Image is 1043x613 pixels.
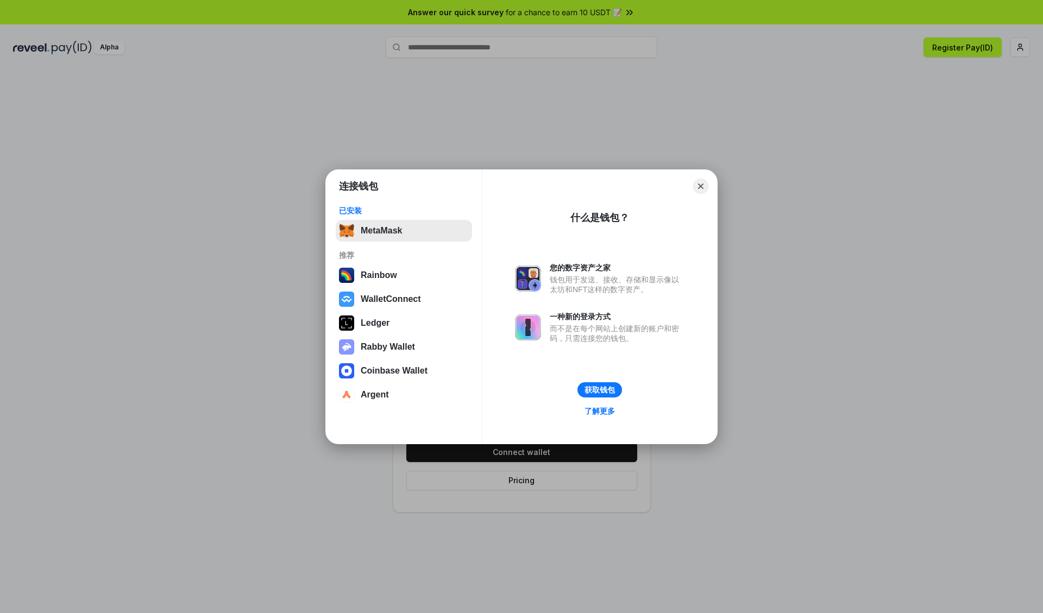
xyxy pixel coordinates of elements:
[550,263,684,273] div: 您的数字资产之家
[361,318,389,328] div: Ledger
[339,206,469,216] div: 已安装
[339,315,354,331] img: svg+xml,%3Csvg%20xmlns%3D%22http%3A%2F%2Fwww.w3.org%2F2000%2Fsvg%22%20width%3D%2228%22%20height%3...
[515,314,541,340] img: svg+xml,%3Csvg%20xmlns%3D%22http%3A%2F%2Fwww.w3.org%2F2000%2Fsvg%22%20fill%3D%22none%22%20viewBox...
[550,275,684,294] div: 钱包用于发送、接收、存储和显示像以太坊和NFT这样的数字资产。
[336,288,472,310] button: WalletConnect
[339,250,469,260] div: 推荐
[693,179,708,194] button: Close
[361,270,397,280] div: Rainbow
[336,220,472,242] button: MetaMask
[361,294,421,304] div: WalletConnect
[339,223,354,238] img: svg+xml,%3Csvg%20fill%3D%22none%22%20height%3D%2233%22%20viewBox%3D%220%200%2035%2033%22%20width%...
[339,363,354,378] img: svg+xml,%3Csvg%20width%3D%2228%22%20height%3D%2228%22%20viewBox%3D%220%200%2028%2028%22%20fill%3D...
[336,264,472,286] button: Rainbow
[336,384,472,406] button: Argent
[339,268,354,283] img: svg+xml,%3Csvg%20width%3D%22120%22%20height%3D%22120%22%20viewBox%3D%220%200%20120%20120%22%20fil...
[570,211,629,224] div: 什么是钱包？
[361,342,415,352] div: Rabby Wallet
[339,180,378,193] h1: 连接钱包
[336,336,472,358] button: Rabby Wallet
[578,404,621,418] a: 了解更多
[336,360,472,382] button: Coinbase Wallet
[361,390,389,400] div: Argent
[550,324,684,343] div: 而不是在每个网站上创建新的账户和密码，只需连接您的钱包。
[336,312,472,334] button: Ledger
[577,382,622,397] button: 获取钱包
[339,339,354,355] img: svg+xml,%3Csvg%20xmlns%3D%22http%3A%2F%2Fwww.w3.org%2F2000%2Fsvg%22%20fill%3D%22none%22%20viewBox...
[339,387,354,402] img: svg+xml,%3Csvg%20width%3D%2228%22%20height%3D%2228%22%20viewBox%3D%220%200%2028%2028%22%20fill%3D...
[585,406,615,416] div: 了解更多
[361,226,402,236] div: MetaMask
[361,366,428,376] div: Coinbase Wallet
[515,266,541,292] img: svg+xml,%3Csvg%20xmlns%3D%22http%3A%2F%2Fwww.w3.org%2F2000%2Fsvg%22%20fill%3D%22none%22%20viewBox...
[339,292,354,307] img: svg+xml,%3Csvg%20width%3D%2228%22%20height%3D%2228%22%20viewBox%3D%220%200%2028%2028%22%20fill%3D...
[550,312,684,321] div: 一种新的登录方式
[585,385,615,395] div: 获取钱包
